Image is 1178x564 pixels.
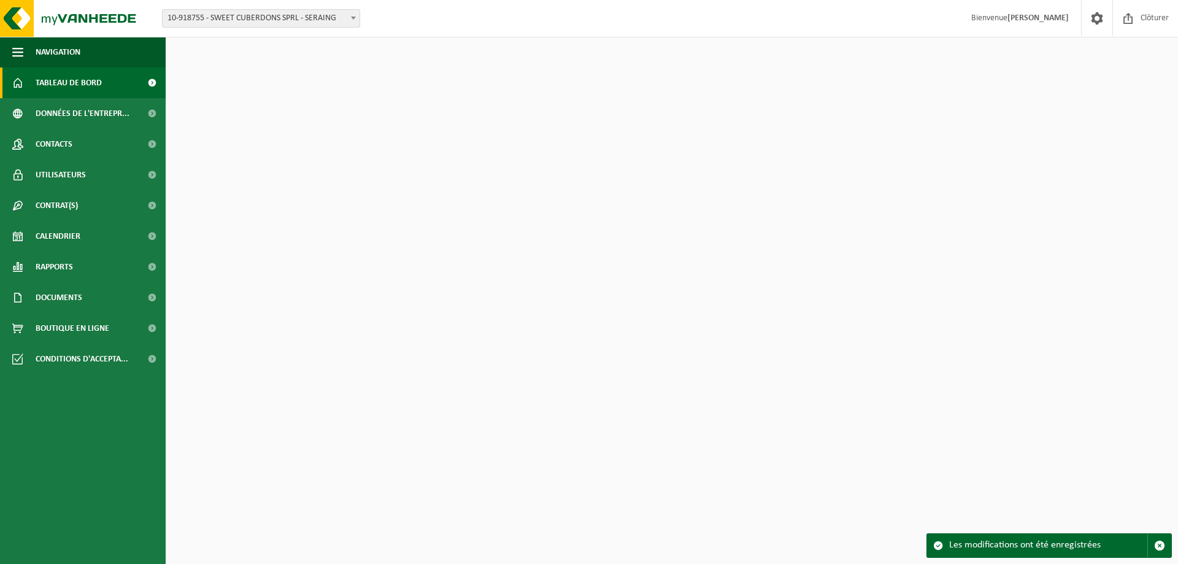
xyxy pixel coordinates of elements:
[1007,14,1069,23] strong: [PERSON_NAME]
[36,313,109,344] span: Boutique en ligne
[36,221,80,252] span: Calendrier
[949,534,1147,557] div: Les modifications ont été enregistrées
[36,252,73,282] span: Rapports
[36,160,86,190] span: Utilisateurs
[163,10,360,27] span: 10-918755 - SWEET CUBERDONS SPRL - SERAING
[36,190,78,221] span: Contrat(s)
[36,282,82,313] span: Documents
[36,37,80,68] span: Navigation
[162,9,360,28] span: 10-918755 - SWEET CUBERDONS SPRL - SERAING
[36,98,129,129] span: Données de l'entrepr...
[36,129,72,160] span: Contacts
[36,68,102,98] span: Tableau de bord
[36,344,128,374] span: Conditions d'accepta...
